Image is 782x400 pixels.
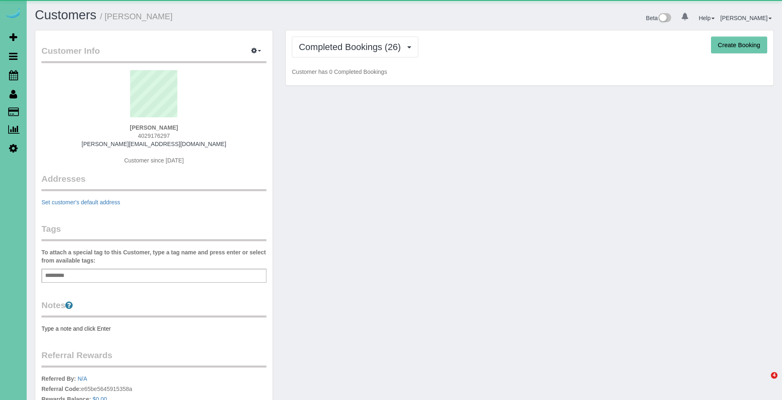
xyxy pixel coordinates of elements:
a: Customers [35,8,96,22]
strong: [PERSON_NAME] [130,124,178,131]
legend: Customer Info [41,45,266,63]
a: [PERSON_NAME] [720,15,772,21]
legend: Tags [41,223,266,241]
legend: Referral Rewards [41,349,266,368]
label: Referred By: [41,375,76,383]
a: N/A [78,375,87,382]
legend: Notes [41,299,266,318]
button: Completed Bookings (26) [292,37,418,57]
a: Help [699,15,715,21]
a: Set customer's default address [41,199,120,206]
span: 4 [771,372,777,379]
a: [PERSON_NAME][EMAIL_ADDRESS][DOMAIN_NAME] [82,141,226,147]
span: Completed Bookings (26) [299,42,405,52]
iframe: Intercom live chat [754,372,774,392]
img: New interface [658,13,671,24]
span: Customer since [DATE] [124,157,183,164]
button: Create Booking [711,37,767,54]
a: Beta [646,15,672,21]
small: / [PERSON_NAME] [100,12,173,21]
label: To attach a special tag to this Customer, type a tag name and press enter or select from availabl... [41,248,266,265]
p: Customer has 0 Completed Bookings [292,68,767,76]
pre: Type a note and click Enter [41,325,266,333]
img: Automaid Logo [5,8,21,20]
label: Referral Code: [41,385,81,393]
span: 4029176297 [138,133,170,139]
